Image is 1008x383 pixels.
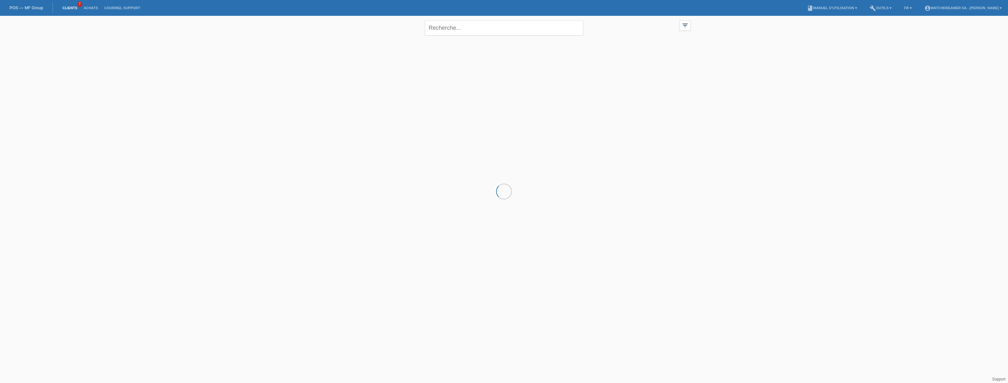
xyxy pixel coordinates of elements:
a: bookManuel d’utilisation ▾ [804,6,860,10]
a: buildOutils ▾ [866,6,895,10]
i: build [870,5,876,11]
i: account_circle [924,5,931,11]
i: book [807,5,813,11]
input: Recherche... [425,21,583,35]
span: 7 [77,2,82,7]
a: Courriel Support [101,6,143,10]
a: account_circleWatchdreamer SA - [PERSON_NAME] ▾ [921,6,1005,10]
a: Support [992,377,1005,381]
a: Achats [80,6,101,10]
a: POS — MF Group [9,5,43,10]
a: FR ▾ [901,6,915,10]
a: Clients [59,6,80,10]
i: filter_list [682,22,689,29]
